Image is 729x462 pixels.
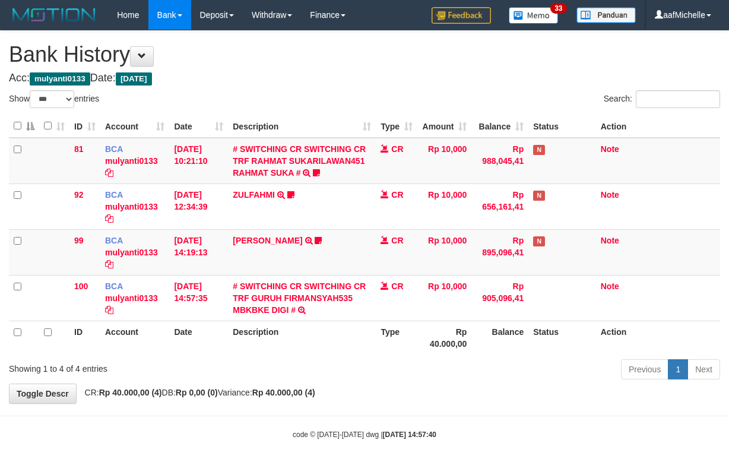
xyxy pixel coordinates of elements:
[471,138,528,184] td: Rp 988,045,41
[687,359,720,379] a: Next
[376,115,417,138] th: Type: activate to sort column ascending
[169,183,228,229] td: [DATE] 12:34:39
[233,236,302,245] a: [PERSON_NAME]
[105,190,123,200] span: BCA
[105,202,158,211] a: mulyanti0133
[471,321,528,355] th: Balance
[471,275,528,321] td: Rp 905,096,41
[169,138,228,184] td: [DATE] 10:21:10
[228,115,376,138] th: Description: activate to sort column ascending
[471,229,528,275] td: Rp 895,096,41
[176,388,218,397] strong: Rp 0,00 (0)
[105,156,158,166] a: mulyanti0133
[668,359,688,379] a: 1
[533,236,545,246] span: Has Note
[69,115,100,138] th: ID: activate to sort column ascending
[9,6,99,24] img: MOTION_logo.png
[417,115,471,138] th: Amount: activate to sort column ascending
[233,190,275,200] a: ZULFAHMI
[169,275,228,321] td: [DATE] 14:57:35
[417,321,471,355] th: Rp 40.000,00
[252,388,315,397] strong: Rp 40.000,00 (4)
[105,236,123,245] span: BCA
[471,183,528,229] td: Rp 656,161,41
[9,115,39,138] th: : activate to sort column descending
[105,305,113,315] a: Copy mulyanti0133 to clipboard
[509,7,559,24] img: Button%20Memo.svg
[432,7,491,24] img: Feedback.jpg
[417,275,471,321] td: Rp 10,000
[169,115,228,138] th: Date: activate to sort column ascending
[30,90,74,108] select: Showentries
[39,115,69,138] th: : activate to sort column ascending
[169,229,228,275] td: [DATE] 14:19:13
[636,90,720,108] input: Search:
[528,115,596,138] th: Status
[100,115,169,138] th: Account: activate to sort column ascending
[105,248,158,257] a: mulyanti0133
[576,7,636,23] img: panduan.png
[105,214,113,223] a: Copy mulyanti0133 to clipboard
[116,72,152,86] span: [DATE]
[601,190,619,200] a: Note
[9,43,720,67] h1: Bank History
[391,190,403,200] span: CR
[601,144,619,154] a: Note
[533,145,545,155] span: Has Note
[100,321,169,355] th: Account
[79,388,315,397] span: CR: DB: Variance:
[9,90,99,108] label: Show entries
[601,236,619,245] a: Note
[293,431,436,439] small: code © [DATE]-[DATE] dwg |
[105,168,113,178] a: Copy mulyanti0133 to clipboard
[528,321,596,355] th: Status
[105,144,123,154] span: BCA
[391,281,403,291] span: CR
[105,281,123,291] span: BCA
[604,90,720,108] label: Search:
[30,72,90,86] span: mulyanti0133
[533,191,545,201] span: Has Note
[74,144,84,154] span: 81
[391,236,403,245] span: CR
[74,281,88,291] span: 100
[621,359,668,379] a: Previous
[596,321,720,355] th: Action
[233,144,366,178] a: # SWITCHING CR SWITCHING CR TRF RAHMAT SUKARILAWAN451 RAHMAT SUKA #
[471,115,528,138] th: Balance: activate to sort column ascending
[169,321,228,355] th: Date
[417,229,471,275] td: Rp 10,000
[233,281,366,315] a: # SWITCHING CR SWITCHING CR TRF GURUH FIRMANSYAH535 MBKBKE DIGI #
[417,183,471,229] td: Rp 10,000
[9,358,295,375] div: Showing 1 to 4 of 4 entries
[105,293,158,303] a: mulyanti0133
[391,144,403,154] span: CR
[228,321,376,355] th: Description
[417,138,471,184] td: Rp 10,000
[105,260,113,269] a: Copy mulyanti0133 to clipboard
[9,72,720,84] h4: Acc: Date:
[376,321,417,355] th: Type
[99,388,162,397] strong: Rp 40.000,00 (4)
[9,384,77,404] a: Toggle Descr
[383,431,436,439] strong: [DATE] 14:57:40
[596,115,720,138] th: Action
[550,3,566,14] span: 33
[69,321,100,355] th: ID
[601,281,619,291] a: Note
[74,236,84,245] span: 99
[74,190,84,200] span: 92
